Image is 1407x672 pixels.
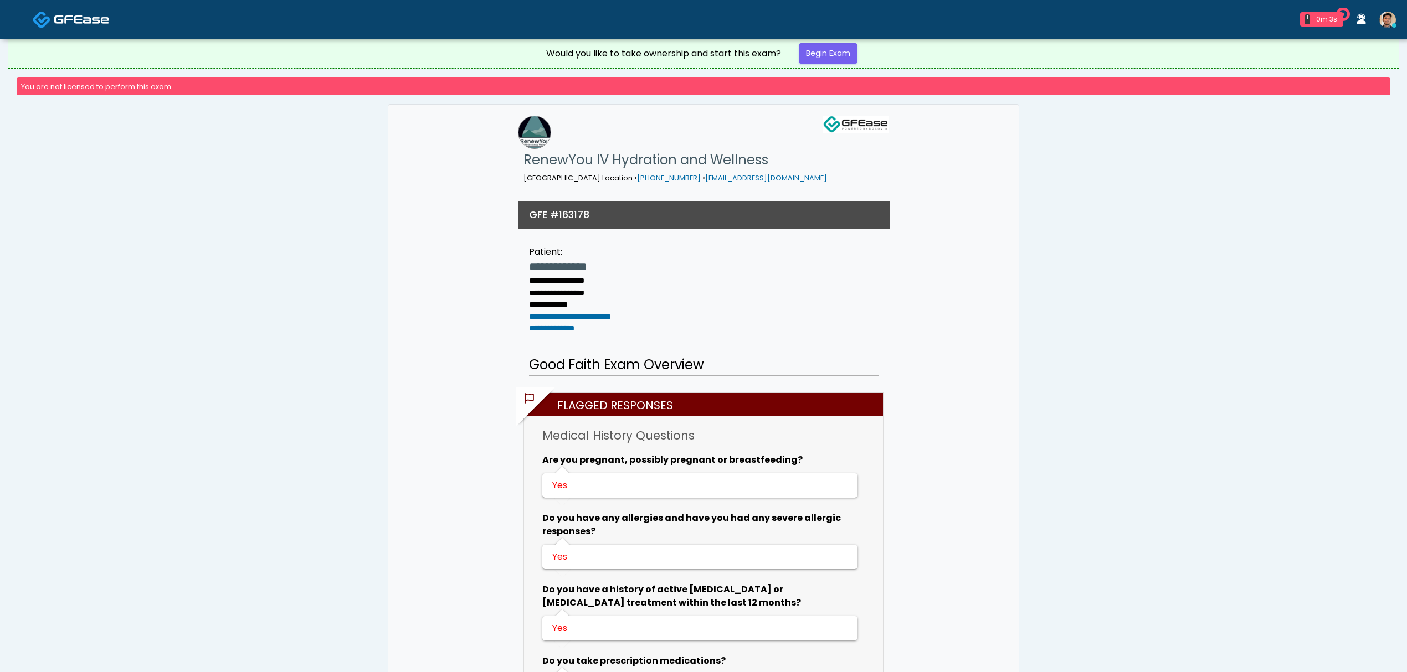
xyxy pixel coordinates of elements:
div: 0m 3s [1314,14,1339,24]
a: [PHONE_NUMBER] [637,173,701,183]
b: Do you have a history of active [MEDICAL_DATA] or [MEDICAL_DATA] treatment within the last 12 mon... [542,583,801,609]
h3: Medical History Questions [542,427,865,444]
img: GFEase Logo [823,116,889,133]
a: 1 0m 3s [1293,8,1350,31]
div: Would you like to take ownership and start this exam? [546,47,781,60]
div: Yes [552,622,845,635]
b: Do you have any allergies and have you had any severe allergic responses? [542,511,841,537]
h2: Good Faith Exam Overview [529,355,879,376]
h3: GFE #163178 [529,208,589,221]
div: Patient: [529,245,611,259]
small: You are not licensed to perform this exam. [21,82,173,91]
a: Docovia [33,1,109,37]
div: Yes [552,550,845,564]
a: Begin Exam [799,43,857,64]
b: Do you take prescription medications? [542,654,726,667]
small: [GEOGRAPHIC_DATA] Location [523,173,827,183]
div: Yes [552,479,845,492]
img: Docovia [33,11,51,29]
img: Docovia [54,14,109,25]
img: RenewYou IV Hydration and Wellness [518,116,551,149]
div: 1 [1305,14,1310,24]
h1: RenewYou IV Hydration and Wellness [523,149,827,171]
b: Are you pregnant, possibly pregnant or breastfeeding? [542,453,803,466]
span: • [702,173,705,183]
span: • [634,173,637,183]
h2: Flagged Responses [530,393,883,416]
a: [EMAIL_ADDRESS][DOMAIN_NAME] [705,173,827,183]
img: Kenner Medina [1379,12,1396,28]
